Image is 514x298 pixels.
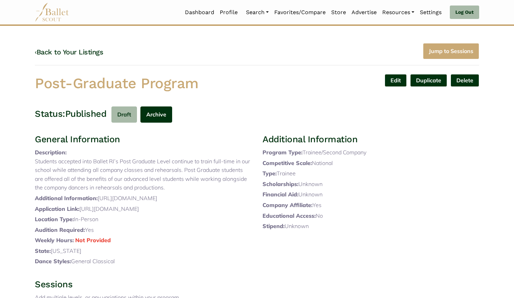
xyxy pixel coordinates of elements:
p: Unknown [263,222,479,231]
span: Company Affiliate: [263,202,313,208]
p: [US_STATE] [35,247,251,256]
span: Stipend: [263,223,285,229]
code: ‹ [35,48,37,56]
a: Profile [217,5,240,20]
a: Resources [379,5,417,20]
p: Unknown [263,190,479,199]
span: Financial Aid: [263,191,298,198]
p: [URL][DOMAIN_NAME] [35,205,251,214]
button: Archive [140,106,172,123]
h3: Status: [35,108,65,120]
span: Program Type: [263,149,303,156]
span: State: [35,247,51,254]
a: Favorites/Compare [271,5,328,20]
a: Search [243,5,271,20]
button: Draft [111,106,137,123]
span: Description: [35,149,67,156]
span: Dance Styles: [35,258,71,265]
a: Edit [385,74,407,87]
h3: General Information [35,134,251,145]
p: Students accepted into Ballet RI’s Post Graduate Level continue to train full-time in our school ... [35,157,251,192]
a: Jump to Sessions [423,43,479,59]
a: Dashboard [182,5,217,20]
p: Yes [263,201,479,210]
span: Additional Information: [35,195,98,202]
a: Settings [417,5,444,20]
p: No [263,212,479,220]
span: Weekly Hours: [35,237,74,244]
span: Audition Required: [35,226,85,233]
p: In-Person [35,215,251,224]
p: Unknown [263,180,479,189]
p: Trainee/Second Company [263,148,479,157]
button: Delete [451,74,479,87]
a: Advertise [349,5,379,20]
p: Yes [35,226,251,235]
a: Log Out [450,6,479,19]
a: Duplicate [410,74,447,87]
span: Not Provided [75,237,111,244]
a: Store [328,5,349,20]
h1: Post-Graduate Program [35,74,251,93]
span: Location Type: [35,216,74,223]
p: National [263,159,479,168]
span: Competitive Scale: [263,160,312,166]
span: Educational Access: [263,212,316,219]
h3: Published [65,108,107,120]
p: General Classical [35,257,251,266]
p: Trainee [263,169,479,178]
span: Type: [263,170,277,177]
span: Application Link: [35,205,79,212]
p: [URL][DOMAIN_NAME] [35,194,251,203]
h3: Additional Information [263,134,479,145]
a: ‹Back to Your Listings [35,48,103,56]
h3: Sessions [35,279,479,290]
span: Scholarships: [263,181,298,187]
